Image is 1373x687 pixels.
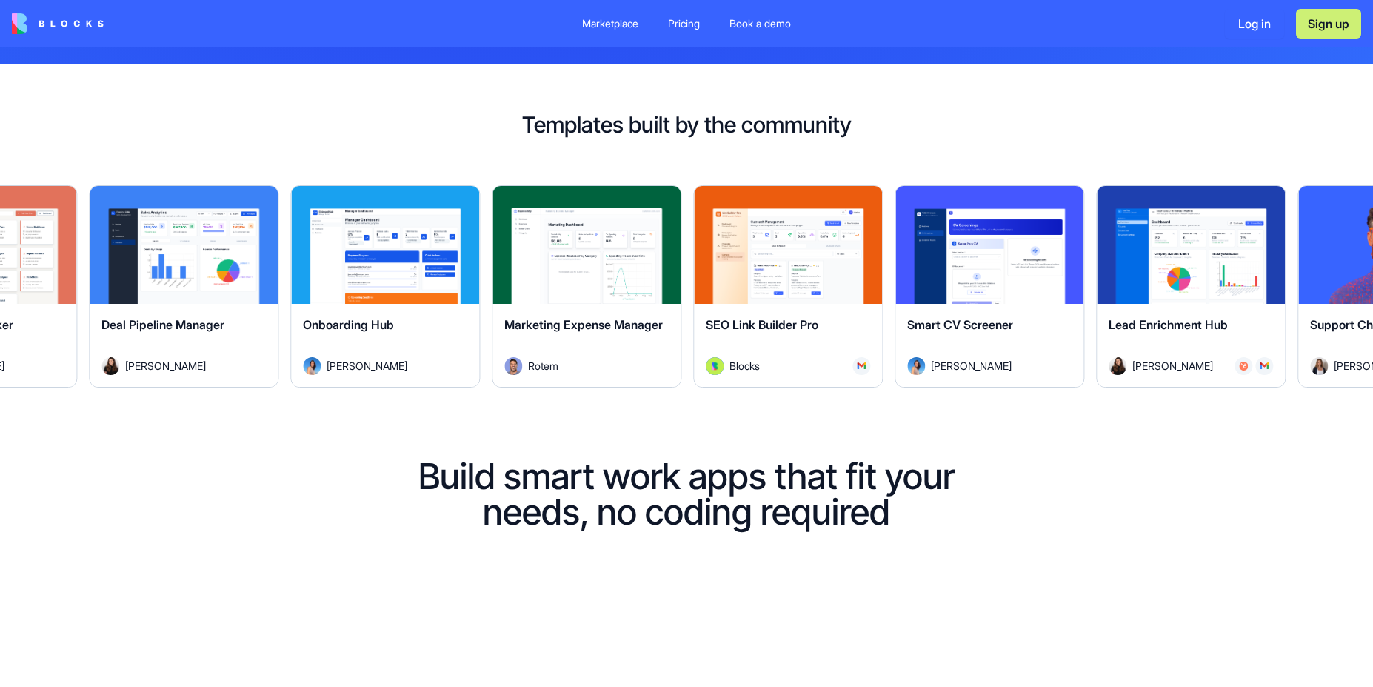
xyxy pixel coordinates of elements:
[504,357,522,375] img: Avatar
[1296,9,1361,39] button: Sign up
[1132,358,1213,374] span: [PERSON_NAME]
[656,10,712,37] a: Pricing
[570,10,650,37] a: Marketplace
[24,111,1349,138] h2: Templates built by the community
[1109,357,1126,375] img: Avatar
[1310,357,1328,375] img: Avatar
[125,358,206,374] span: [PERSON_NAME]
[12,13,104,34] img: logo
[931,358,1012,374] span: [PERSON_NAME]
[729,358,760,374] span: Blocks
[1260,362,1269,371] img: Gmail_trouth.svg
[101,317,224,332] span: Deal Pipeline Manager
[857,362,866,371] img: Gmail_trouth.svg
[528,358,558,374] span: Rotem
[1239,362,1248,371] img: Hubspot_zz4hgj.svg
[303,317,394,332] span: Onboarding Hub
[1225,9,1284,39] button: Log in
[504,317,663,332] span: Marketing Expense Manager
[582,16,638,31] div: Marketplace
[327,358,407,374] span: [PERSON_NAME]
[378,459,995,530] h1: Build smart work apps that fit your needs, no coding required
[303,357,321,375] img: Avatar
[706,357,724,375] img: Avatar
[907,357,925,375] img: Avatar
[706,317,818,332] span: SEO Link Builder Pro
[101,357,119,375] img: Avatar
[1109,317,1228,332] span: Lead Enrichment Hub
[729,16,791,31] div: Book a demo
[718,10,803,37] a: Book a demo
[907,317,1013,332] span: Smart CV Screener
[668,16,700,31] div: Pricing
